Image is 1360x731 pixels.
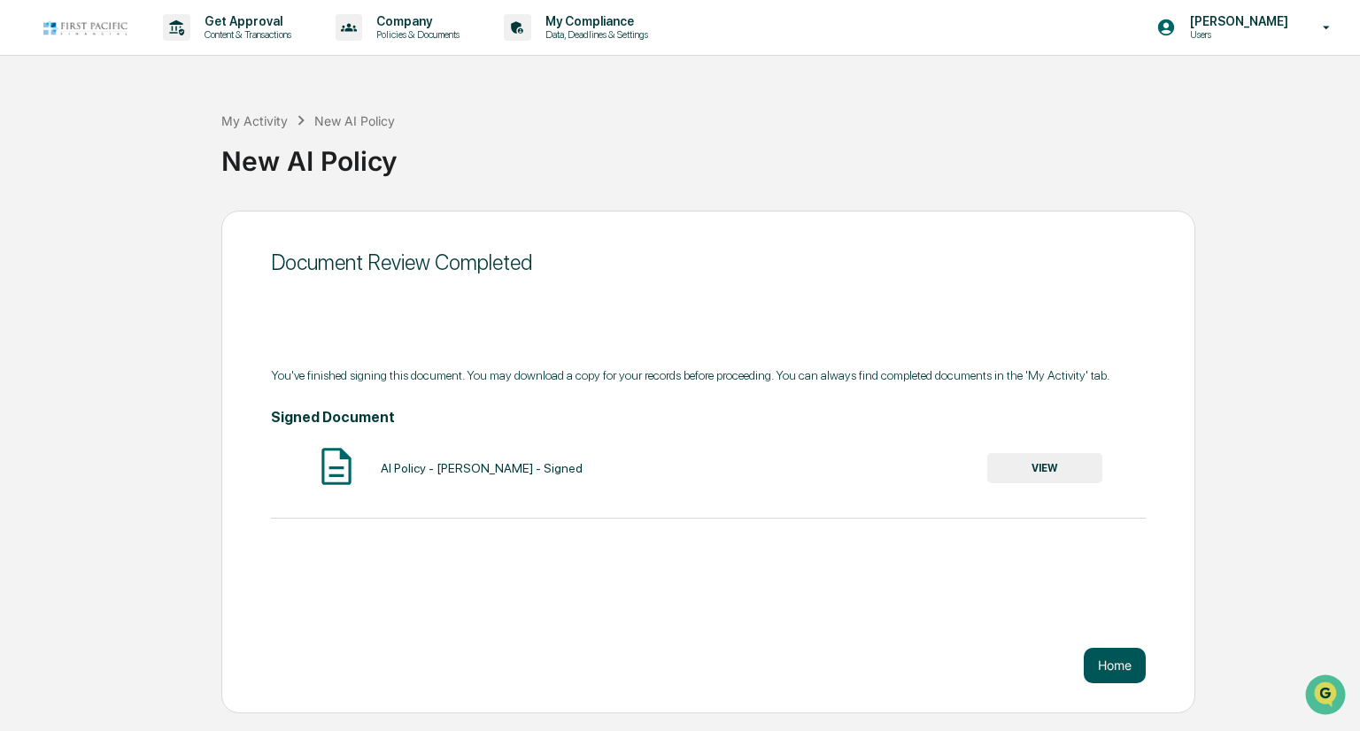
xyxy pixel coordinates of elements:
[1176,28,1297,41] p: Users
[18,37,322,65] p: How can we help?
[221,113,288,128] div: My Activity
[987,453,1102,483] button: VIEW
[271,368,1146,382] div: You've finished signing this document. You may download a copy for your records before proceeding...
[381,461,583,475] div: AI Policy - [PERSON_NAME] - Signed
[362,14,468,28] p: Company
[301,141,322,162] button: Start new chat
[18,258,32,273] div: 🔎
[271,250,1146,275] div: Document Review Completed
[35,223,114,241] span: Preclearance
[221,131,1351,177] div: New AI Policy
[121,216,227,248] a: 🗄️Attestations
[1303,673,1351,720] iframe: Open customer support
[18,135,50,167] img: 1746055101610-c473b297-6a78-478c-a979-82029cc54cd1
[176,300,214,313] span: Pylon
[314,113,395,128] div: New AI Policy
[18,225,32,239] div: 🖐️
[531,14,657,28] p: My Compliance
[60,153,224,167] div: We're available if you need us!
[42,19,127,36] img: logo
[190,28,300,41] p: Content & Transactions
[60,135,290,153] div: Start new chat
[46,81,292,99] input: Clear
[271,409,1146,426] h4: Signed Document
[125,299,214,313] a: Powered byPylon
[11,216,121,248] a: 🖐️Preclearance
[1084,648,1146,683] button: Home
[128,225,143,239] div: 🗄️
[146,223,220,241] span: Attestations
[314,444,359,489] img: Document Icon
[11,250,119,281] a: 🔎Data Lookup
[362,28,468,41] p: Policies & Documents
[531,28,657,41] p: Data, Deadlines & Settings
[190,14,300,28] p: Get Approval
[35,257,112,274] span: Data Lookup
[1176,14,1297,28] p: [PERSON_NAME]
